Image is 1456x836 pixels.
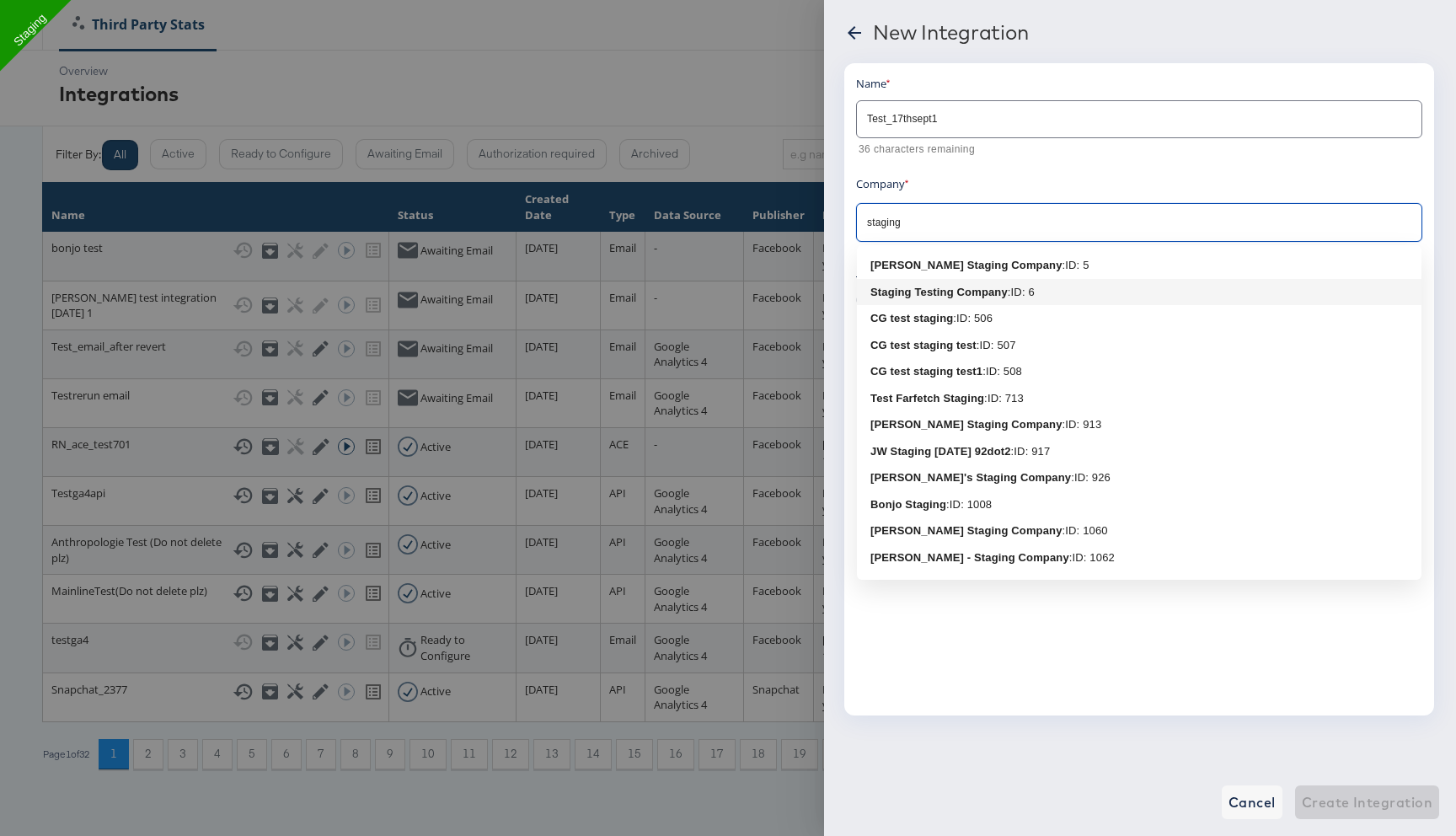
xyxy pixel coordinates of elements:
div: : ID: 507 [977,337,1016,354]
b: Staging Testing Company [870,286,1008,298]
button: Cancel [1222,785,1282,819]
div: : ID: 508 [982,363,1022,380]
b: Bonjo Staging [870,498,946,511]
b: [PERSON_NAME] Staging [870,577,1009,590]
b: [PERSON_NAME]'s Staging Company [870,471,1071,484]
div: : ID: 926 [1071,469,1111,486]
b: [PERSON_NAME] Staging Company [870,418,1063,431]
p: 36 characters remaining [859,142,1410,158]
b: CG test staging [870,312,953,324]
div: : ID: 6 [1008,284,1035,301]
div: : ID: 5 [1063,257,1089,274]
b: Test Farfetch Staging [870,392,984,405]
div: New Integration [873,20,1028,44]
div: : ID: 506 [953,310,993,327]
b: CG test staging test [870,339,977,351]
div: : ID: 913 [1063,416,1102,433]
div: : ID: 1062 [1069,549,1115,566]
b: CG test staging test1 [870,365,982,378]
b: [PERSON_NAME] - Staging Company [870,551,1069,564]
b: [PERSON_NAME] Staging Company [870,524,1063,537]
div: : ID: 1106 [1009,576,1054,592]
span: Cancel [1228,790,1276,814]
label: Name [856,76,891,91]
div: : ID: 917 [1011,443,1051,460]
div: : ID: 713 [984,390,1024,407]
label: Company [856,176,909,191]
input: Begin typing to find companies [864,213,1389,233]
div: : ID: 1008 [946,496,992,513]
div: : ID: 1060 [1063,522,1108,539]
b: JW Staging [DATE] 92dot2 [870,445,1011,458]
b: [PERSON_NAME] Staging Company [870,259,1063,271]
